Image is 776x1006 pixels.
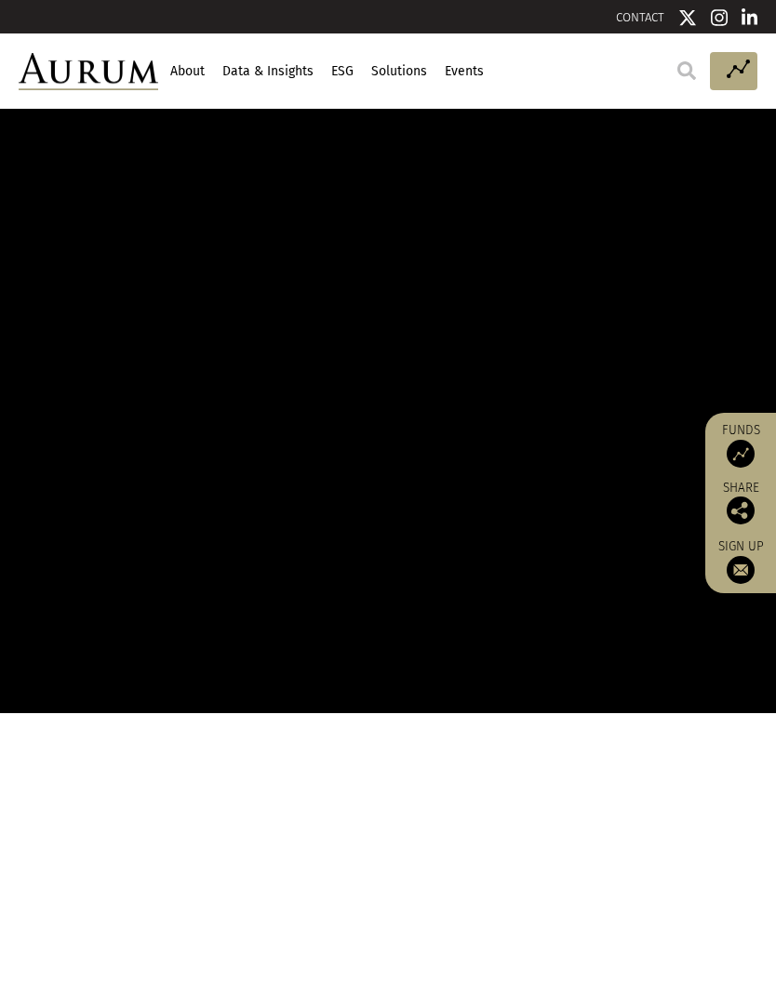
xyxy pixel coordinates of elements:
[19,53,158,91] img: Aurum
[677,61,696,80] img: search.svg
[715,482,767,524] div: Share
[442,56,486,87] a: Events
[678,8,697,27] img: Twitter icon
[742,8,758,27] img: Linkedin icon
[727,440,755,468] img: Access Funds
[368,56,429,87] a: Solutions
[220,56,315,87] a: Data & Insights
[727,496,755,524] img: Share this post
[167,56,207,87] a: About
[711,8,728,27] img: Instagram icon
[715,538,767,584] a: Sign up
[727,556,755,584] img: Sign up to our newsletter
[715,422,767,468] a: Funds
[328,56,355,87] a: ESG
[616,10,664,24] a: CONTACT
